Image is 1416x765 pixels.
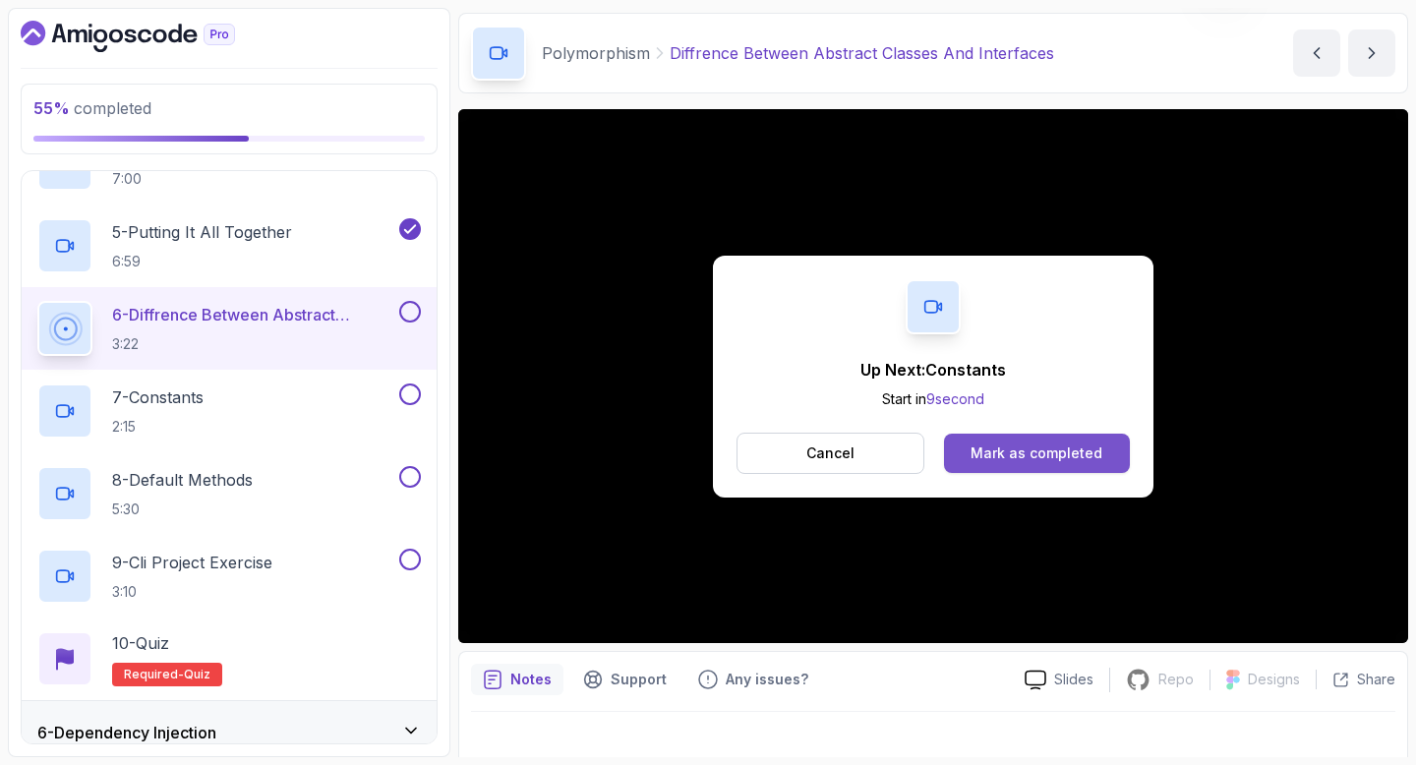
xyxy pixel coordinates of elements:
a: Dashboard [21,21,280,52]
p: Diffrence Between Abstract Classes And Interfaces [670,41,1054,65]
p: Repo [1158,670,1194,689]
p: Slides [1054,670,1093,689]
p: 10 - Quiz [112,631,169,655]
button: Support button [571,664,678,695]
span: quiz [184,667,210,682]
button: Cancel [737,433,924,474]
button: 9-Cli Project Exercise3:10 [37,549,421,604]
button: 8-Default Methods5:30 [37,466,421,521]
button: notes button [471,664,563,695]
button: next content [1348,29,1395,77]
span: completed [33,98,151,118]
p: 3:22 [112,334,395,354]
p: 9 - Cli Project Exercise [112,551,272,574]
p: 8 - Default Methods [112,468,253,492]
button: previous content [1293,29,1340,77]
button: 10-QuizRequired-quiz [37,631,421,686]
div: Mark as completed [971,443,1102,463]
p: Support [611,670,667,689]
p: 7 - Constants [112,385,204,409]
p: 5 - Putting It All Together [112,220,292,244]
button: 5-Putting It All Together6:59 [37,218,421,273]
p: 3:10 [112,582,272,602]
p: 5:30 [112,500,253,519]
p: Designs [1248,670,1300,689]
span: 55 % [33,98,70,118]
span: 9 second [926,390,984,407]
span: Required- [124,667,184,682]
button: Mark as completed [944,434,1130,473]
p: Notes [510,670,552,689]
button: Share [1316,670,1395,689]
iframe: 6 - Diffrence Between Abstract Classes and Interfaces [458,109,1408,643]
h3: 6 - Dependency Injection [37,721,216,744]
p: Polymorphism [542,41,650,65]
p: Any issues? [726,670,808,689]
p: 2:15 [112,417,204,437]
button: 7-Constants2:15 [37,383,421,439]
p: 6:59 [112,252,292,271]
button: 6-Dependency Injection [22,701,437,764]
p: 7:00 [112,169,311,189]
p: Share [1357,670,1395,689]
button: Feedback button [686,664,820,695]
p: 6 - Diffrence Between Abstract Classes And Interfaces [112,303,395,326]
button: 6-Diffrence Between Abstract Classes And Interfaces3:22 [37,301,421,356]
p: Up Next: Constants [860,358,1006,382]
p: Cancel [806,443,855,463]
a: Slides [1009,670,1109,690]
p: Start in [860,389,1006,409]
